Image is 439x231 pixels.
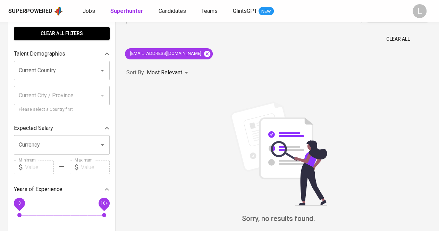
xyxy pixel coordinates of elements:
span: GlintsGPT [233,8,257,14]
h6: Sorry, no results found. [126,213,431,224]
p: Most Relevant [147,68,182,77]
div: L [413,4,427,18]
div: [EMAIL_ADDRESS][DOMAIN_NAME] [125,48,213,59]
p: Years of Experience [14,185,62,193]
button: Clear All filters [14,27,110,40]
div: Years of Experience [14,182,110,196]
span: Teams [201,8,218,14]
input: Value [25,160,54,174]
span: Candidates [159,8,186,14]
button: Open [98,66,107,75]
input: Value [81,160,110,174]
a: Superhunter [110,7,145,16]
b: Superhunter [110,8,143,14]
div: Talent Demographics [14,47,110,61]
div: Superpowered [8,7,52,15]
p: Please select a Country first [19,106,105,113]
span: Clear All [386,35,410,43]
div: Expected Salary [14,121,110,135]
p: Talent Demographics [14,50,65,58]
a: Jobs [83,7,96,16]
a: Superpoweredapp logo [8,6,63,16]
span: [EMAIL_ADDRESS][DOMAIN_NAME] [125,50,205,57]
div: Most Relevant [147,66,191,79]
a: GlintsGPT NEW [233,7,274,16]
img: app logo [54,6,63,16]
span: Jobs [83,8,95,14]
button: Clear All [383,33,413,46]
button: Open [98,140,107,150]
span: 10+ [100,201,108,206]
span: Clear All filters [19,29,104,38]
p: Sort By [126,68,144,77]
p: Expected Salary [14,124,53,132]
span: 0 [18,201,20,206]
a: Candidates [159,7,187,16]
a: Teams [201,7,219,16]
span: NEW [259,8,274,15]
img: file_searching.svg [227,101,331,206]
